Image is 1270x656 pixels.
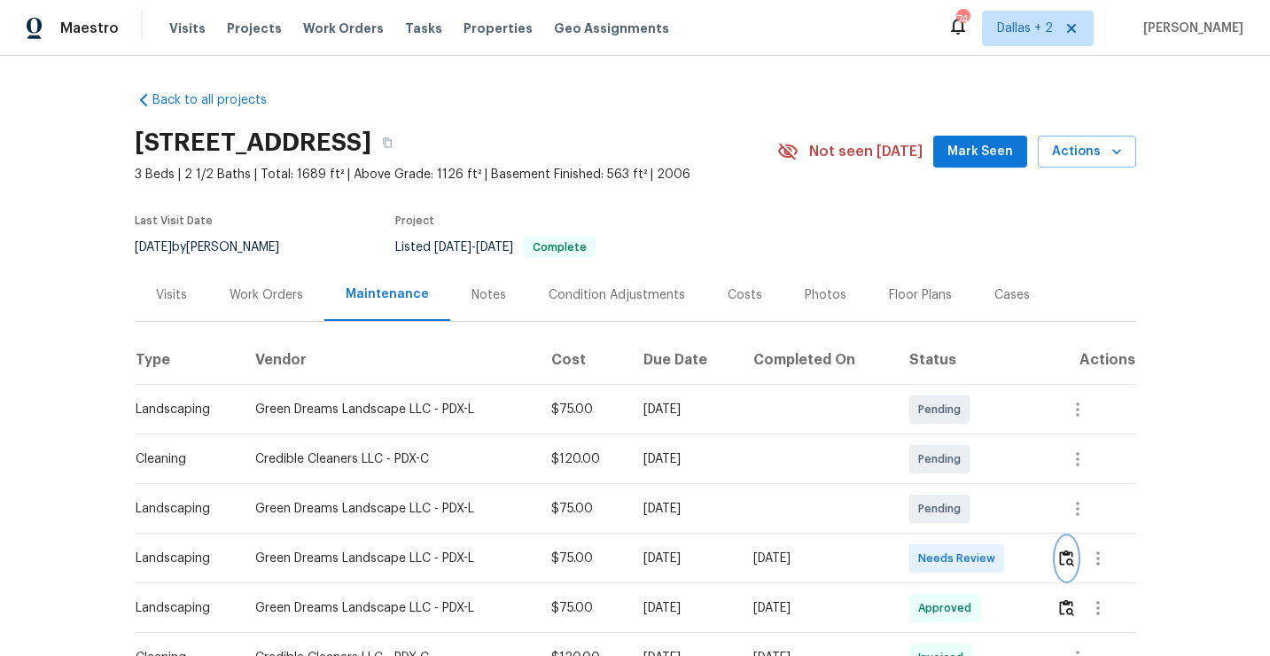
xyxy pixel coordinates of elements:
th: Vendor [241,335,537,385]
div: $75.00 [551,599,615,617]
span: Work Orders [303,20,384,37]
span: Maestro [60,20,119,37]
span: Visits [169,20,206,37]
button: Review Icon [1056,537,1077,580]
div: Credible Cleaners LLC - PDX-C [255,450,523,468]
th: Type [135,335,242,385]
div: $75.00 [551,550,615,567]
div: Floor Plans [889,286,952,304]
div: [DATE] [643,401,725,418]
img: Review Icon [1059,599,1074,616]
button: Mark Seen [933,136,1027,168]
div: Landscaping [136,500,228,518]
span: Listed [395,241,596,254]
div: by [PERSON_NAME] [135,237,300,258]
div: $75.00 [551,500,615,518]
div: 74 [956,11,969,28]
span: - [434,241,513,254]
div: [DATE] [643,450,725,468]
img: Review Icon [1059,550,1074,566]
span: [DATE] [434,241,471,254]
th: Due Date [629,335,739,385]
div: Condition Adjustments [549,286,685,304]
th: Status [895,335,1042,385]
th: Completed On [739,335,895,385]
div: [DATE] [643,500,725,518]
span: Properties [464,20,533,37]
div: Visits [156,286,187,304]
div: [DATE] [643,599,725,617]
div: Landscaping [136,550,228,567]
div: $75.00 [551,401,615,418]
span: Pending [918,500,968,518]
div: Green Dreams Landscape LLC - PDX-L [255,599,523,617]
span: Needs Review [918,550,1002,567]
div: Photos [805,286,846,304]
div: Cases [994,286,1030,304]
span: Dallas + 2 [997,20,1053,37]
button: Actions [1038,136,1136,168]
th: Cost [537,335,629,385]
span: [DATE] [135,241,172,254]
span: 3 Beds | 2 1/2 Baths | Total: 1689 ft² | Above Grade: 1126 ft² | Basement Finished: 563 ft² | 2006 [135,166,777,184]
span: Pending [918,450,968,468]
div: Green Dreams Landscape LLC - PDX-L [255,550,523,567]
span: [DATE] [476,241,513,254]
span: Project [395,215,434,226]
span: Approved [918,599,978,617]
div: Maintenance [346,285,429,303]
span: Projects [227,20,282,37]
span: Tasks [405,22,442,35]
div: Cleaning [136,450,228,468]
button: Review Icon [1056,587,1077,629]
div: Landscaping [136,401,228,418]
div: Work Orders [230,286,303,304]
span: Actions [1052,141,1122,163]
div: Green Dreams Landscape LLC - PDX-L [255,401,523,418]
span: Geo Assignments [554,20,669,37]
span: Last Visit Date [135,215,213,226]
span: [PERSON_NAME] [1136,20,1243,37]
div: [DATE] [753,550,881,567]
h2: [STREET_ADDRESS] [135,134,371,152]
span: Complete [526,242,594,253]
a: Back to all projects [135,91,305,109]
div: Landscaping [136,599,228,617]
div: [DATE] [643,550,725,567]
div: Costs [728,286,762,304]
span: Mark Seen [947,141,1013,163]
span: Pending [918,401,968,418]
div: $120.00 [551,450,615,468]
span: Not seen [DATE] [809,143,923,160]
div: Green Dreams Landscape LLC - PDX-L [255,500,523,518]
div: Notes [471,286,506,304]
th: Actions [1042,335,1135,385]
div: [DATE] [753,599,881,617]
